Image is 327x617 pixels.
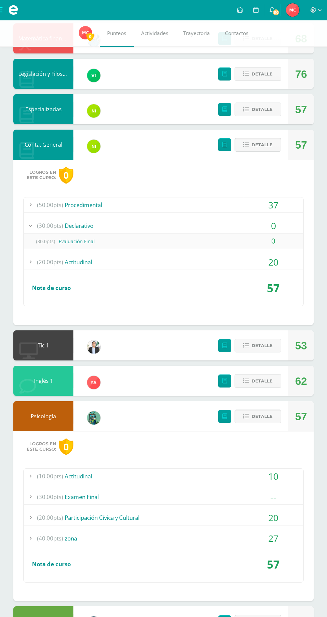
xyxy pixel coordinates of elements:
[252,68,273,80] span: Detalle
[37,469,63,484] span: (10.00pts)
[37,489,63,504] span: (30.00pts)
[252,139,273,151] span: Detalle
[37,510,63,525] span: (20.00pts)
[243,552,303,577] div: 57
[295,95,307,125] div: 57
[86,32,94,41] span: 0
[235,410,281,423] button: Detalle
[295,366,307,396] div: 62
[295,331,307,361] div: 53
[243,489,303,504] div: --
[87,69,100,82] img: a241c2b06c5b4daf9dd7cbc5f490cd0f.png
[141,30,168,37] span: Actividades
[24,218,303,233] div: Declarativo
[295,130,307,160] div: 57
[87,411,100,425] img: b3df963adb6106740b98dae55d89aff1.png
[235,374,281,388] button: Detalle
[295,402,307,432] div: 57
[37,218,63,233] span: (30.00pts)
[225,30,248,37] span: Contactos
[87,376,100,389] img: 90ee13623fa7c5dbc2270dab131931b4.png
[13,130,73,160] div: Conta. General
[13,59,73,89] div: Legislación y Filosofía Empresarial
[87,104,100,118] img: ca60df5ae60ada09d1f93a1da4ab2e41.png
[37,197,63,212] span: (50.00pts)
[24,510,303,525] div: Participación Cívica y Cultural
[13,330,73,360] div: Tic 1
[252,375,273,387] span: Detalle
[243,218,303,233] div: 0
[37,255,63,270] span: (20.00pts)
[59,438,73,455] div: 0
[13,401,73,431] div: Psicología
[32,284,71,292] span: Nota de curso
[235,67,281,81] button: Detalle
[243,469,303,484] div: 10
[13,94,73,124] div: Especializadas
[272,9,280,16] span: 110
[235,138,281,152] button: Detalle
[218,20,256,47] a: Contactos
[24,489,303,504] div: Examen Final
[243,510,303,525] div: 20
[24,234,303,249] div: Evaluación Final
[252,410,273,423] span: Detalle
[27,441,56,452] span: Logros en este curso:
[24,531,303,546] div: zona
[100,20,134,47] a: Punteos
[183,30,210,37] span: Trayectoria
[295,59,307,89] div: 76
[286,3,299,17] img: 69f303fc39f837cd9983a5abc81b3825.png
[32,560,71,568] span: Nota de curso
[243,531,303,546] div: 27
[235,103,281,116] button: Detalle
[32,234,59,249] span: (30.0pts)
[24,197,303,212] div: Procedimental
[87,140,100,153] img: ca60df5ae60ada09d1f93a1da4ab2e41.png
[13,366,73,396] div: Inglés 1
[252,103,273,116] span: Detalle
[107,30,126,37] span: Punteos
[79,26,92,39] img: 69f303fc39f837cd9983a5abc81b3825.png
[243,197,303,212] div: 37
[24,255,303,270] div: Actitudinal
[87,340,100,354] img: aa2172f3e2372f881a61fb647ea0edf1.png
[134,20,176,47] a: Actividades
[243,275,303,301] div: 57
[235,339,281,352] button: Detalle
[59,167,73,184] div: 0
[27,170,56,180] span: Logros en este curso:
[252,339,273,352] span: Detalle
[37,531,63,546] span: (40.00pts)
[24,469,303,484] div: Actitudinal
[243,255,303,270] div: 20
[243,234,303,249] div: 0
[176,20,218,47] a: Trayectoria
